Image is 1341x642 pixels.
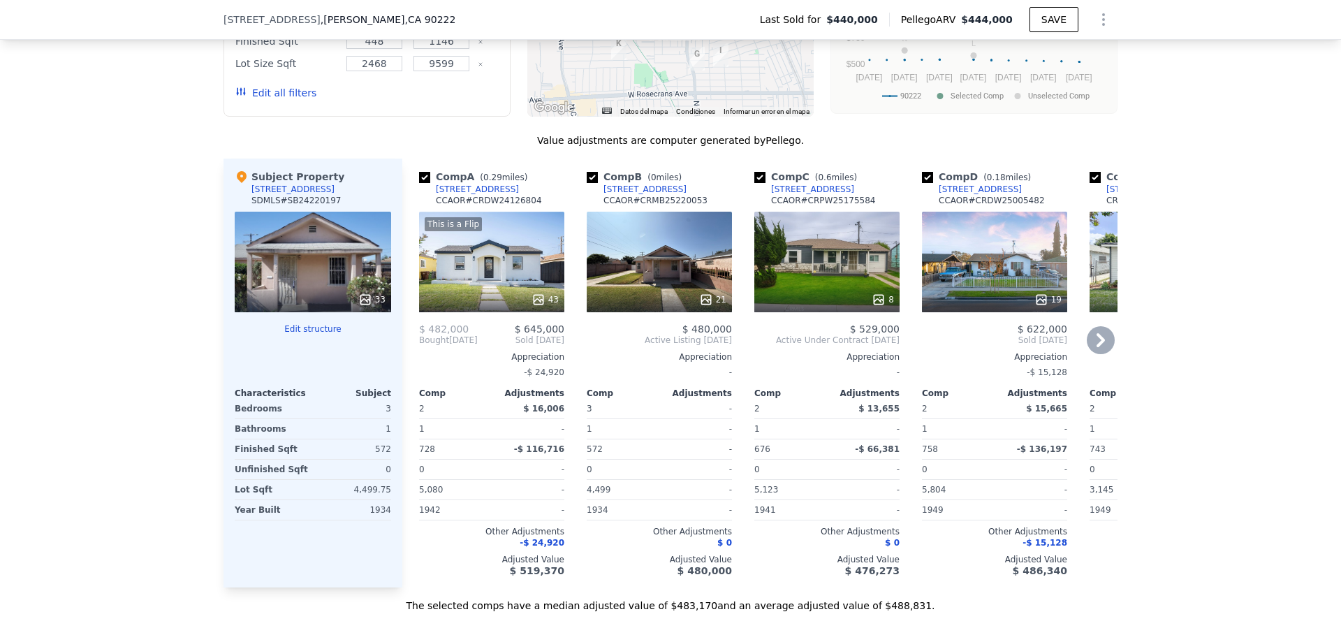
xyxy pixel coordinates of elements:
[754,419,824,439] div: 1
[235,323,391,335] button: Edit structure
[602,108,612,114] button: Combinaciones de teclas
[997,460,1067,479] div: -
[1023,538,1067,548] span: -$ 15,128
[713,43,728,67] div: 607 W Peach St
[235,460,310,479] div: Unfinished Sqft
[523,404,564,414] span: $ 16,006
[419,351,564,363] div: Appreciation
[651,173,657,182] span: 0
[494,480,564,499] div: -
[611,36,626,60] div: 1211 W 138th Street
[972,39,976,48] text: L
[524,367,564,377] span: -$ 24,920
[662,500,732,520] div: -
[771,184,854,195] div: [STREET_ADDRESS]
[316,500,391,520] div: 1934
[754,554,900,565] div: Adjusted Value
[754,363,900,382] div: -
[1090,485,1113,495] span: 3,145
[689,47,705,71] div: 734 W 139th St
[316,480,391,499] div: 4,499.75
[587,485,610,495] span: 4,499
[474,173,533,182] span: ( miles)
[223,588,1117,613] div: The selected comps have a median adjusted value of $483,170 and an average adjusted value of $488...
[699,293,726,307] div: 21
[754,485,778,495] span: 5,123
[830,500,900,520] div: -
[419,184,519,195] a: [STREET_ADDRESS]
[1027,367,1067,377] span: -$ 15,128
[1018,323,1067,335] span: $ 622,000
[754,404,760,414] span: 2
[830,419,900,439] div: -
[922,526,1067,537] div: Other Adjustments
[1026,404,1067,414] span: $ 15,665
[532,293,559,307] div: 43
[478,39,483,45] button: Clear
[321,13,456,27] span: , [PERSON_NAME]
[754,465,760,474] span: 0
[419,323,469,335] span: $ 482,000
[922,419,992,439] div: 1
[662,480,732,499] div: -
[961,14,1013,25] span: $444,000
[494,500,564,520] div: -
[827,388,900,399] div: Adjustments
[754,500,824,520] div: 1941
[251,195,342,206] div: SDMLS # SB24220197
[922,500,992,520] div: 1949
[1017,444,1067,454] span: -$ 136,197
[235,170,344,184] div: Subject Property
[771,195,876,206] div: CCAOR # CRPW25175584
[587,351,732,363] div: Appreciation
[235,31,338,51] div: Finished Sqft
[235,399,310,418] div: Bedrooms
[951,92,1004,101] text: Selected Comp
[494,419,564,439] div: -
[662,439,732,459] div: -
[235,54,338,73] div: Lot Size Sqft
[419,170,533,184] div: Comp A
[826,13,878,27] span: $440,000
[483,173,502,182] span: 0.29
[677,565,732,576] span: $ 480,000
[1028,92,1090,101] text: Unselected Comp
[830,480,900,499] div: -
[419,388,492,399] div: Comp
[995,73,1022,82] text: [DATE]
[1090,170,1203,184] div: Comp E
[587,170,687,184] div: Comp B
[587,404,592,414] span: 3
[818,173,831,182] span: 0.6
[1090,465,1095,474] span: 0
[587,335,732,346] span: Active Listing [DATE]
[809,173,863,182] span: ( miles)
[587,465,592,474] span: 0
[922,184,1022,195] a: [STREET_ADDRESS]
[922,485,946,495] span: 5,804
[997,419,1067,439] div: -
[847,33,865,43] text: $750
[754,184,854,195] a: [STREET_ADDRESS]
[662,460,732,479] div: -
[1090,554,1235,565] div: Adjusted Value
[926,73,953,82] text: [DATE]
[1013,565,1067,576] span: $ 486,340
[1090,351,1235,363] div: Appreciation
[995,388,1067,399] div: Adjustments
[358,293,386,307] div: 33
[587,500,657,520] div: 1934
[603,195,708,206] div: CCAOR # CRMB25220053
[872,293,894,307] div: 8
[724,108,809,115] a: Informar un error en el mapa
[922,388,995,399] div: Comp
[494,460,564,479] div: -
[313,388,391,399] div: Subject
[235,388,313,399] div: Characteristics
[1106,184,1252,195] div: [STREET_ADDRESS][PERSON_NAME]
[978,173,1036,182] span: ( miles)
[531,99,577,117] img: Google
[316,419,391,439] div: 1
[922,170,1036,184] div: Comp D
[514,444,564,454] span: -$ 116,716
